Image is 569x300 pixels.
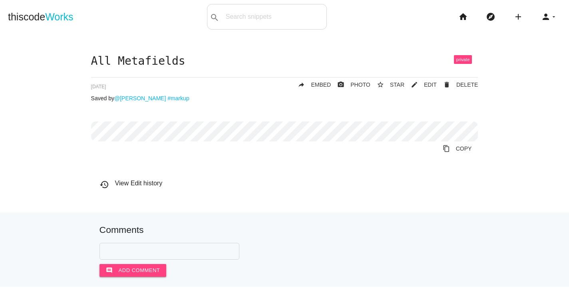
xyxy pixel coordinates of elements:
[91,95,478,101] p: Saved by
[99,264,167,277] button: commentAdd comment
[210,5,219,30] i: search
[370,77,404,92] button: star_borderSTAR
[45,11,73,22] span: Works
[8,4,74,30] a: thiscodeWorks
[404,77,437,92] a: mode_editEDIT
[513,4,523,30] i: add
[458,4,468,30] i: home
[436,141,478,156] a: Copy to Clipboard
[456,81,478,88] span: DELETE
[311,81,331,88] span: EMBED
[541,4,551,30] i: person
[551,4,557,30] i: arrow_drop_down
[114,95,166,101] a: @[PERSON_NAME]
[350,81,370,88] span: PHOTO
[99,225,470,235] h5: Comments
[437,77,478,92] a: Delete Post
[222,8,326,25] input: Search snippets
[443,141,450,156] i: content_copy
[331,77,370,92] a: photo_cameraPHOTO
[337,77,344,92] i: photo_camera
[443,77,450,92] i: delete
[291,77,331,92] a: replyEMBED
[99,180,478,187] h6: View Edit history
[390,81,404,88] span: STAR
[207,4,222,29] button: search
[424,81,437,88] span: EDIT
[298,77,305,92] i: reply
[486,4,495,30] i: explore
[411,77,418,92] i: mode_edit
[106,264,113,277] i: comment
[91,84,106,89] span: [DATE]
[167,95,189,101] a: #markup
[377,77,384,92] i: star_border
[91,55,478,68] h1: All Metafields
[99,180,109,189] i: history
